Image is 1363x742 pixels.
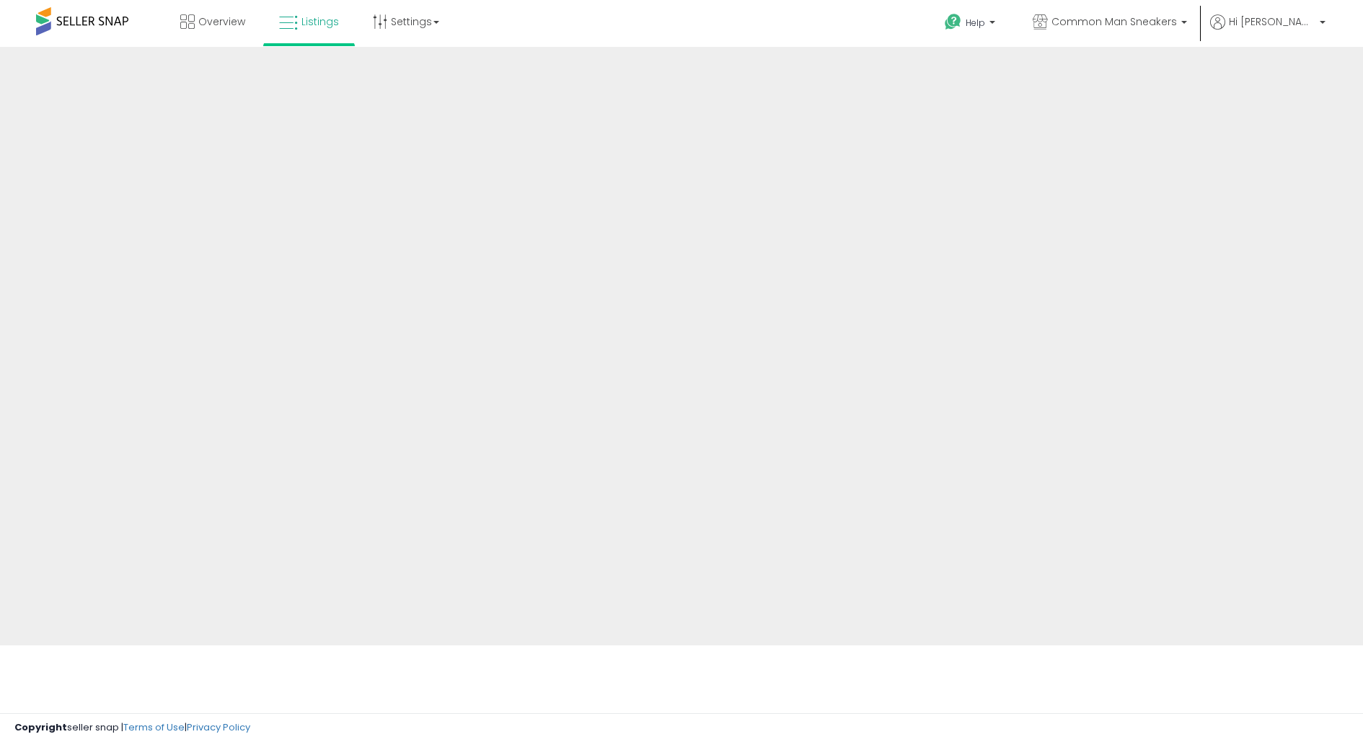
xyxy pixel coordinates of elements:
[198,14,245,29] span: Overview
[933,2,1010,47] a: Help
[1229,14,1315,29] span: Hi [PERSON_NAME]
[966,17,985,29] span: Help
[1210,14,1325,47] a: Hi [PERSON_NAME]
[944,13,962,31] i: Get Help
[1051,14,1177,29] span: Common Man Sneakers
[301,14,339,29] span: Listings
